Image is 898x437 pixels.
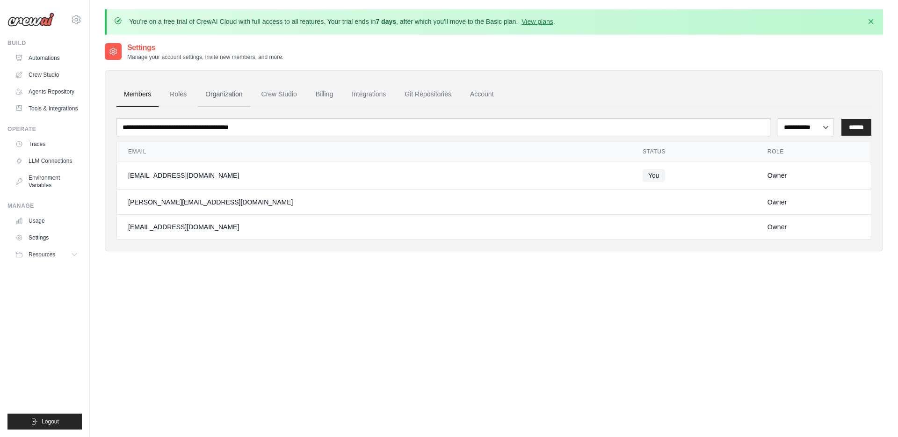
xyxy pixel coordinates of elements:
[768,197,860,207] div: Owner
[42,418,59,425] span: Logout
[29,251,55,258] span: Resources
[7,125,82,133] div: Operate
[128,171,620,180] div: [EMAIL_ADDRESS][DOMAIN_NAME]
[162,82,194,107] a: Roles
[463,82,501,107] a: Account
[768,222,860,232] div: Owner
[7,202,82,210] div: Manage
[117,142,631,161] th: Email
[11,84,82,99] a: Agents Repository
[127,42,283,53] h2: Settings
[11,170,82,193] a: Environment Variables
[128,222,620,232] div: [EMAIL_ADDRESS][DOMAIN_NAME]
[11,51,82,66] a: Automations
[7,414,82,430] button: Logout
[116,82,159,107] a: Members
[768,171,860,180] div: Owner
[631,142,756,161] th: Status
[344,82,393,107] a: Integrations
[521,18,553,25] a: View plans
[756,142,871,161] th: Role
[7,39,82,47] div: Build
[643,169,665,182] span: You
[7,13,54,27] img: Logo
[11,67,82,82] a: Crew Studio
[11,230,82,245] a: Settings
[129,17,555,26] p: You're on a free trial of CrewAI Cloud with full access to all features. Your trial ends in , aft...
[11,247,82,262] button: Resources
[127,53,283,61] p: Manage your account settings, invite new members, and more.
[128,197,620,207] div: [PERSON_NAME][EMAIL_ADDRESS][DOMAIN_NAME]
[11,153,82,168] a: LLM Connections
[308,82,340,107] a: Billing
[11,213,82,228] a: Usage
[11,101,82,116] a: Tools & Integrations
[198,82,250,107] a: Organization
[397,82,459,107] a: Git Repositories
[11,137,82,152] a: Traces
[376,18,396,25] strong: 7 days
[254,82,304,107] a: Crew Studio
